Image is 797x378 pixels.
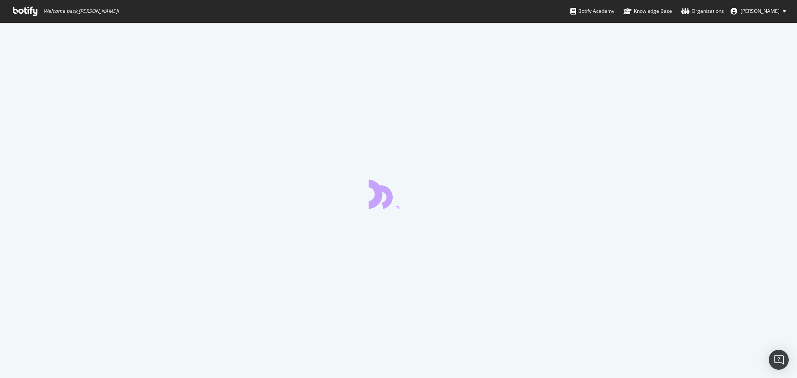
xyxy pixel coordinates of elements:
[769,350,789,370] div: Open Intercom Messenger
[681,7,724,15] div: Organizations
[623,7,672,15] div: Knowledge Base
[369,179,428,209] div: animation
[570,7,614,15] div: Botify Academy
[724,5,793,18] button: [PERSON_NAME]
[741,7,780,15] span: MAYENOBE Steve
[44,8,119,15] span: Welcome back, [PERSON_NAME] !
